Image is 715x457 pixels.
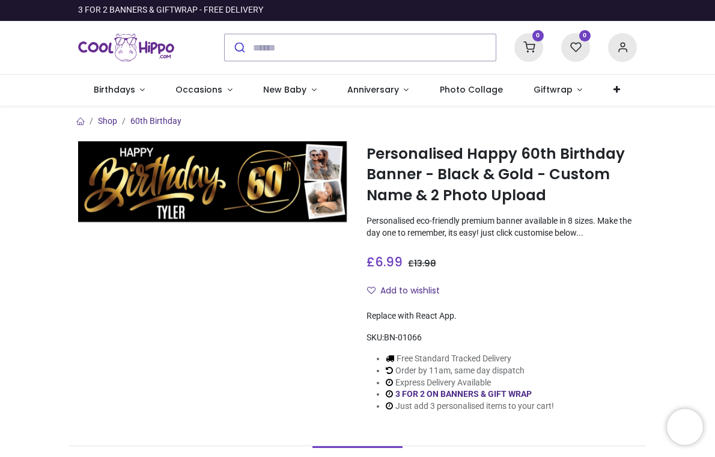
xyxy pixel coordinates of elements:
[408,257,436,269] span: £
[367,332,637,344] div: SKU:
[78,31,174,64] img: Cool Hippo
[414,257,436,269] span: 13.98
[367,286,376,295] i: Add to wishlist
[561,42,590,52] a: 0
[395,389,532,399] a: 3 FOR 2 ON BANNERS & GIFT WRAP
[175,84,222,96] span: Occasions
[347,84,399,96] span: Anniversary
[514,42,543,52] a: 0
[225,34,253,61] button: Submit
[385,4,637,16] iframe: Customer reviews powered by Trustpilot
[579,30,591,41] sup: 0
[78,4,263,16] div: 3 FOR 2 BANNERS & GIFTWRAP - FREE DELIVERY
[386,400,554,413] li: Just add 3 personalised items to your cart!
[98,116,117,126] a: Shop
[367,144,637,206] h1: Personalised Happy 60th Birthday Banner - Black & Gold - Custom Name & 2 Photo Upload
[367,281,450,301] button: Add to wishlistAdd to wishlist
[263,84,306,96] span: New Baby
[78,31,174,64] a: Logo of Cool Hippo
[440,84,503,96] span: Photo Collage
[248,75,332,106] a: New Baby
[332,75,424,106] a: Anniversary
[534,84,573,96] span: Giftwrap
[384,333,422,342] span: BN-01066
[367,215,637,239] p: Personalised eco-friendly premium banner available in 8 sizes. Make the day one to remember, its ...
[367,310,637,322] div: Replace with React App.
[78,141,348,222] img: Personalised Happy 60th Birthday Banner - Black & Gold - Custom Name & 2 Photo Upload
[78,75,160,106] a: Birthdays
[130,116,181,126] a: 60th Birthday
[94,84,135,96] span: Birthdays
[160,75,248,106] a: Occasions
[667,409,703,445] iframe: Brevo live chat
[386,365,554,377] li: Order by 11am, same day dispatch
[367,253,403,271] span: £
[386,353,554,365] li: Free Standard Tracked Delivery
[532,30,544,41] sup: 0
[518,75,598,106] a: Giftwrap
[386,377,554,389] li: Express Delivery Available
[375,253,403,271] span: 6.99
